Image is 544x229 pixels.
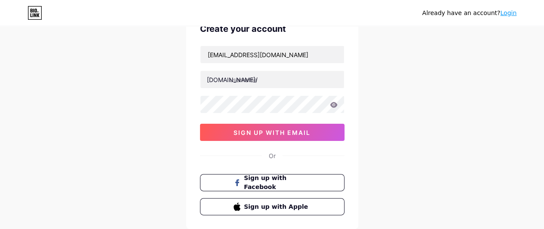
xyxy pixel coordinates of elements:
[200,71,344,88] input: username
[200,174,344,191] button: Sign up with Facebook
[207,75,258,84] div: [DOMAIN_NAME]/
[244,174,310,192] span: Sign up with Facebook
[200,46,344,63] input: Email
[200,198,344,215] button: Sign up with Apple
[269,151,276,160] div: Or
[244,202,310,211] span: Sign up with Apple
[200,124,344,141] button: sign up with email
[500,9,516,16] a: Login
[422,9,516,18] div: Already have an account?
[234,129,310,136] span: sign up with email
[200,22,344,35] div: Create your account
